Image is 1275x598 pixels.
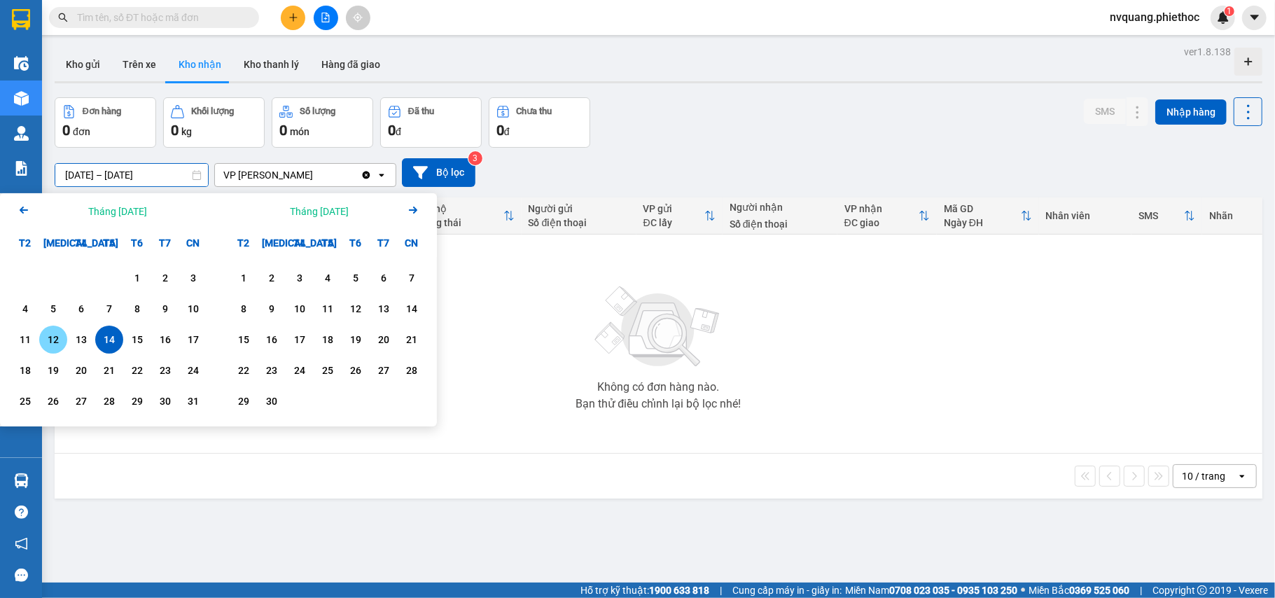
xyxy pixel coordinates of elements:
[730,218,830,230] div: Số điện thoại
[643,203,704,214] div: VP gửi
[314,229,342,257] div: T5
[258,295,286,323] div: Choose Thứ Ba, tháng 09 9 2025. It's available.
[11,229,39,257] div: T2
[286,229,314,257] div: T4
[15,202,32,218] svg: Arrow Left
[346,270,365,286] div: 5
[183,300,203,317] div: 10
[1242,6,1267,30] button: caret-down
[1140,583,1142,598] span: |
[99,331,119,348] div: 14
[286,356,314,384] div: Choose Thứ Tư, tháng 09 24 2025. It's available.
[11,295,39,323] div: Choose Thứ Hai, tháng 08 4 2025. It's available.
[398,356,426,384] div: Choose Chủ Nhật, tháng 09 28 2025. It's available.
[258,229,286,257] div: [MEDICAL_DATA]
[342,326,370,354] div: Choose Thứ Sáu, tháng 09 19 2025. It's available.
[15,300,35,317] div: 4
[346,331,365,348] div: 19
[944,217,1021,228] div: Ngày ĐH
[14,473,29,488] img: warehouse-icon
[346,362,365,379] div: 26
[234,270,253,286] div: 1
[258,387,286,415] div: Choose Thứ Ba, tháng 09 30 2025. It's available.
[179,264,207,292] div: Choose Chủ Nhật, tháng 08 3 2025. It's available.
[402,362,421,379] div: 28
[39,295,67,323] div: Choose Thứ Ba, tháng 08 5 2025. It's available.
[937,197,1039,235] th: Toggle SortBy
[290,300,309,317] div: 10
[151,229,179,257] div: T7
[361,169,372,181] svg: Clear value
[314,295,342,323] div: Choose Thứ Năm, tháng 09 11 2025. It's available.
[370,229,398,257] div: T7
[99,362,119,379] div: 21
[151,326,179,354] div: Choose Thứ Bảy, tháng 08 16 2025. It's available.
[1084,99,1126,124] button: SMS
[55,48,111,81] button: Kho gửi
[123,387,151,415] div: Choose Thứ Sáu, tháng 08 29 2025. It's available.
[230,229,258,257] div: T2
[405,202,421,221] button: Next month.
[415,203,503,214] div: Thu hộ
[1184,44,1231,60] div: ver 1.8.138
[318,270,337,286] div: 4
[179,326,207,354] div: Choose Chủ Nhật, tháng 08 17 2025. It's available.
[155,362,175,379] div: 23
[489,97,590,148] button: Chưa thu0đ
[1236,471,1248,482] svg: open
[314,356,342,384] div: Choose Thứ Năm, tháng 09 25 2025. It's available.
[1182,469,1225,483] div: 10 / trang
[314,326,342,354] div: Choose Thứ Năm, tháng 09 18 2025. It's available.
[844,217,919,228] div: ĐC giao
[43,393,63,410] div: 26
[43,300,63,317] div: 5
[14,161,29,176] img: solution-icon
[353,13,363,22] span: aim
[234,362,253,379] div: 22
[1234,48,1262,76] div: Tạo kho hàng mới
[12,9,30,30] img: logo-vxr
[234,331,253,348] div: 15
[88,204,147,218] div: Tháng [DATE]
[346,300,365,317] div: 12
[517,106,552,116] div: Chưa thu
[314,168,316,182] input: Selected VP Trần Khát Chân.
[14,91,29,106] img: warehouse-icon
[71,331,91,348] div: 13
[234,300,253,317] div: 8
[1209,210,1255,221] div: Nhãn
[179,356,207,384] div: Choose Chủ Nhật, tháng 08 24 2025. It's available.
[262,270,281,286] div: 2
[183,362,203,379] div: 24
[14,126,29,141] img: warehouse-icon
[346,6,370,30] button: aim
[258,326,286,354] div: Choose Thứ Ba, tháng 09 16 2025. It's available.
[310,48,391,81] button: Hàng đã giao
[496,122,504,139] span: 0
[15,331,35,348] div: 11
[1217,11,1229,24] img: icon-new-feature
[290,362,309,379] div: 24
[230,264,258,292] div: Choose Thứ Hai, tháng 09 1 2025. It's available.
[643,217,704,228] div: ĐC lấy
[95,326,123,354] div: Selected end date. Thứ Năm, tháng 08 14 2025. It's available.
[398,264,426,292] div: Choose Chủ Nhật, tháng 09 7 2025. It's available.
[402,300,421,317] div: 14
[95,295,123,323] div: Choose Thứ Năm, tháng 08 7 2025. It's available.
[123,356,151,384] div: Choose Thứ Sáu, tháng 08 22 2025. It's available.
[580,583,709,598] span: Hỗ trợ kỹ thuật:
[167,48,232,81] button: Kho nhận
[151,356,179,384] div: Choose Thứ Bảy, tháng 08 23 2025. It's available.
[398,229,426,257] div: CN
[73,126,90,137] span: đơn
[370,295,398,323] div: Choose Thứ Bảy, tháng 09 13 2025. It's available.
[374,270,393,286] div: 6
[223,168,313,182] div: VP [PERSON_NAME]
[845,583,1017,598] span: Miền Nam
[370,326,398,354] div: Choose Thứ Bảy, tháng 09 20 2025. It's available.
[179,295,207,323] div: Choose Chủ Nhật, tháng 08 10 2025. It's available.
[504,126,510,137] span: đ
[43,362,63,379] div: 19
[281,6,305,30] button: plus
[62,122,70,139] span: 0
